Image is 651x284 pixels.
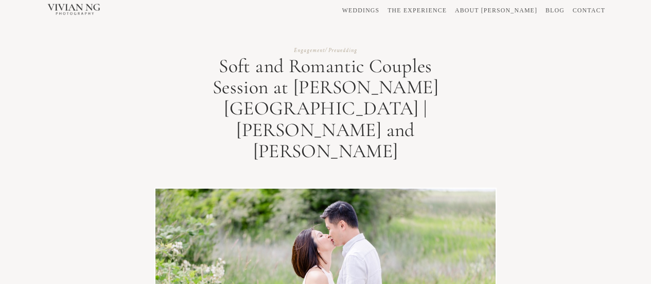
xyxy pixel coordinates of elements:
[191,56,461,162] h1: Soft and Romantic Couples Session at [PERSON_NAME][GEOGRAPHIC_DATA] | [PERSON_NAME] and [PERSON_N...
[388,8,447,14] a: THE EXPERIENCE
[455,8,537,14] a: ABOUT [PERSON_NAME]
[546,8,565,14] a: BLOG
[573,8,605,14] a: CONTACT
[342,8,380,14] a: WEDDINGS
[294,47,358,54] a: Engagement/Prewedding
